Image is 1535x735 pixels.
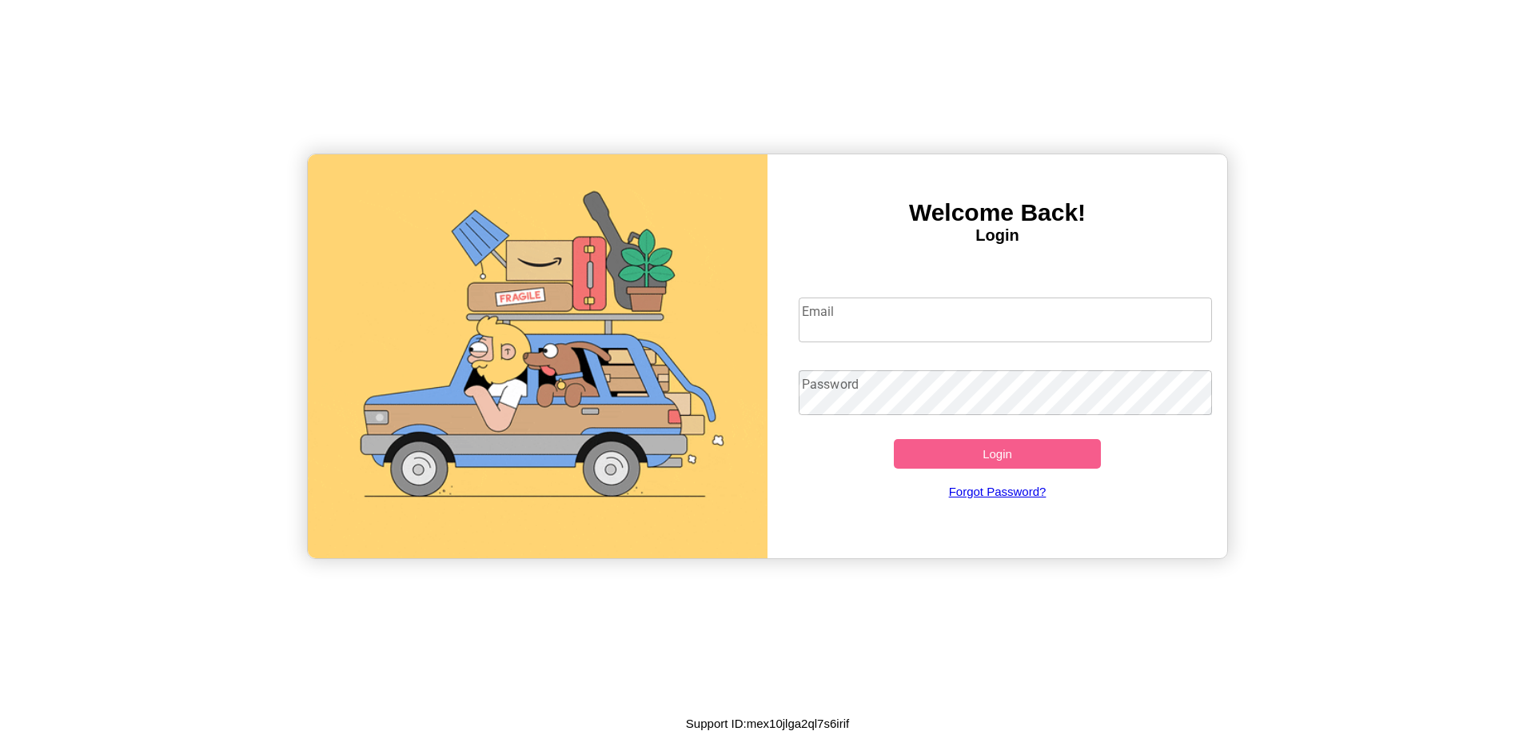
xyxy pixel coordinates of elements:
[686,713,849,734] p: Support ID: mex10jlga2ql7s6irif
[308,154,767,558] img: gif
[894,439,1101,469] button: Login
[767,226,1227,245] h4: Login
[767,199,1227,226] h3: Welcome Back!
[791,469,1205,514] a: Forgot Password?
